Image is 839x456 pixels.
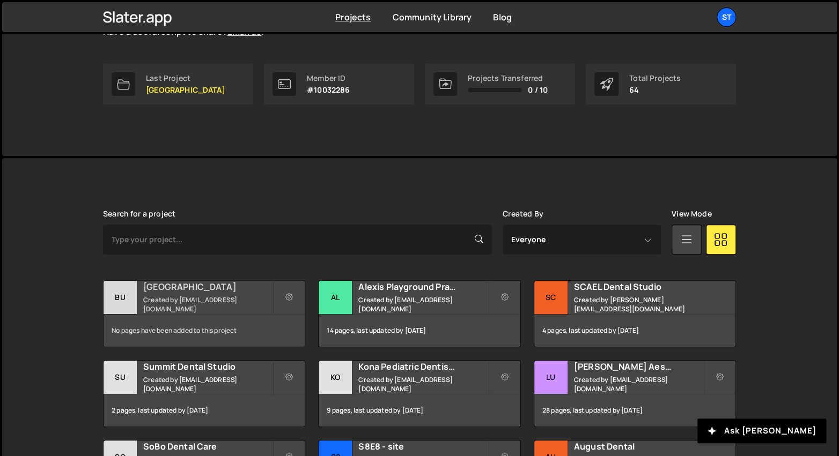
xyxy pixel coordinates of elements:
h2: Alexis Playground Practice [358,281,488,293]
div: 28 pages, last updated by [DATE] [534,394,735,427]
div: 2 pages, last updated by [DATE] [104,394,305,427]
small: Created by [EMAIL_ADDRESS][DOMAIN_NAME] [358,295,488,313]
h2: SoBo Dental Care [143,440,273,452]
small: Created by [EMAIL_ADDRESS][DOMAIN_NAME] [143,295,273,313]
a: SC SCAEL Dental Studio Created by [PERSON_NAME][EMAIL_ADDRESS][DOMAIN_NAME] 4 pages, last updated... [534,280,736,347]
div: 4 pages, last updated by [DATE] [534,315,735,347]
p: #10032286 [307,86,350,94]
div: Total Projects [629,74,681,83]
a: Bu [GEOGRAPHIC_DATA] Created by [EMAIL_ADDRESS][DOMAIN_NAME] No pages have been added to this pro... [103,280,305,347]
label: Search for a project [103,210,175,218]
div: 14 pages, last updated by [DATE] [319,315,520,347]
h2: SCAEL Dental Studio [574,281,703,293]
div: Last Project [146,74,225,83]
small: Created by [EMAIL_ADDRESS][DOMAIN_NAME] [143,375,273,393]
a: Lu [PERSON_NAME] Aesthetic Created by [EMAIL_ADDRESS][DOMAIN_NAME] 28 pages, last updated by [DATE] [534,360,736,427]
h2: Summit Dental Studio [143,361,273,372]
input: Type your project... [103,225,492,255]
h2: [GEOGRAPHIC_DATA] [143,281,273,293]
a: Al Alexis Playground Practice Created by [EMAIL_ADDRESS][DOMAIN_NAME] 14 pages, last updated by [... [318,280,520,347]
h2: [PERSON_NAME] Aesthetic [574,361,703,372]
a: Su Summit Dental Studio Created by [EMAIL_ADDRESS][DOMAIN_NAME] 2 pages, last updated by [DATE] [103,360,305,427]
a: Blog [493,11,512,23]
small: Created by [EMAIL_ADDRESS][DOMAIN_NAME] [574,375,703,393]
h2: August Dental [574,440,703,452]
div: Al [319,281,352,315]
p: 64 [629,86,681,94]
small: Created by [EMAIL_ADDRESS][DOMAIN_NAME] [358,375,488,393]
a: Projects [335,11,371,23]
label: Created By [503,210,543,218]
div: Projects Transferred [468,74,548,83]
div: Lu [534,361,568,394]
div: Su [104,361,137,394]
h2: Kona Pediatric Dentistry [358,361,488,372]
div: Member ID [307,74,350,83]
div: Bu [104,281,137,315]
a: Ko Kona Pediatric Dentistry Created by [EMAIL_ADDRESS][DOMAIN_NAME] 9 pages, last updated by [DATE] [318,360,520,427]
div: No pages have been added to this project [104,315,305,347]
label: View Mode [672,210,711,218]
div: 9 pages, last updated by [DATE] [319,394,520,427]
small: Created by [PERSON_NAME][EMAIL_ADDRESS][DOMAIN_NAME] [574,295,703,313]
button: Ask [PERSON_NAME] [697,418,826,443]
h2: S8E8 - site [358,440,488,452]
p: [GEOGRAPHIC_DATA] [146,86,225,94]
a: Last Project [GEOGRAPHIC_DATA] [103,64,253,104]
span: 0 / 10 [528,86,548,94]
div: SC [534,281,568,315]
a: St [717,8,736,27]
a: Community Library [392,11,472,23]
div: Ko [319,361,352,394]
